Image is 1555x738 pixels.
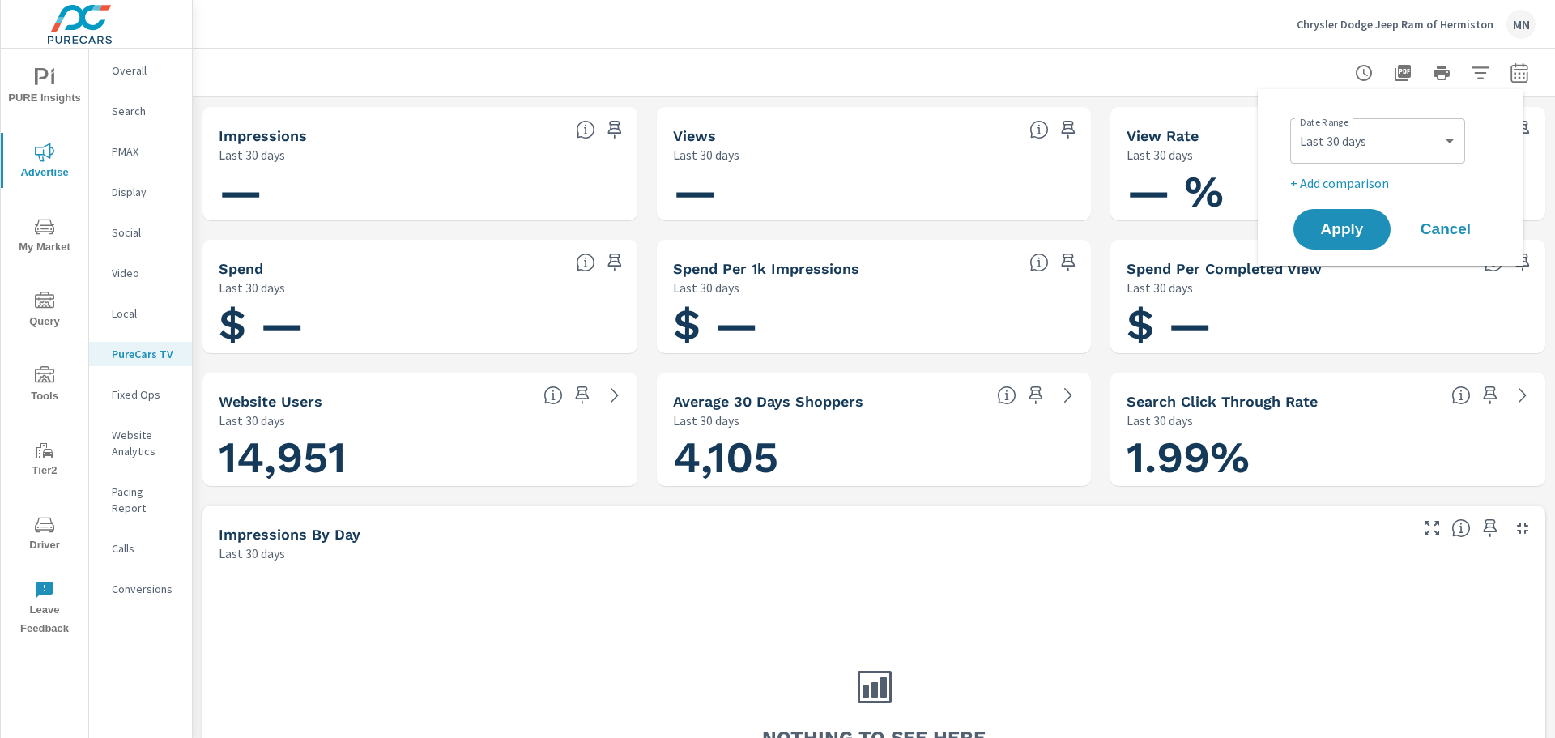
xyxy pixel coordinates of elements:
[1055,250,1081,275] span: Save this to your personalized report
[1451,518,1471,538] span: The number of impressions, broken down by the day of the week they occurred.
[89,58,192,83] div: Overall
[219,411,285,430] p: Last 30 days
[1127,260,1322,277] h5: Spend Per Completed View
[112,265,179,281] p: Video
[1413,222,1478,237] span: Cancel
[673,278,739,297] p: Last 30 days
[6,441,83,480] span: Tier2
[219,430,621,485] h1: 14,951
[1419,515,1445,541] button: Make Fullscreen
[576,253,595,272] span: Cost of your connected TV ad campaigns. [Source: This data is provided by the video advertising p...
[89,99,192,123] div: Search
[673,430,1076,485] h1: 4,105
[112,103,179,119] p: Search
[6,217,83,257] span: My Market
[602,382,628,408] a: See more details in report
[112,427,179,459] p: Website Analytics
[219,260,263,277] h5: Spend
[112,224,179,241] p: Social
[1127,145,1193,164] p: Last 30 days
[89,382,192,407] div: Fixed Ops
[1503,57,1536,89] button: Select Date Range
[219,544,285,563] p: Last 30 days
[89,301,192,326] div: Local
[673,260,859,277] h5: Spend Per 1k Impressions
[1029,120,1049,139] span: Number of times your connected TV ad was viewed completely by a user. [Source: This data is provi...
[219,164,621,220] h1: —
[1510,382,1536,408] a: See more details in report
[1127,411,1193,430] p: Last 30 days
[673,411,739,430] p: Last 30 days
[1127,393,1318,410] h5: Search Click Through Rate
[673,127,716,144] h5: Views
[89,220,192,245] div: Social
[112,484,179,516] p: Pacing Report
[112,540,179,557] p: Calls
[112,305,179,322] p: Local
[1293,209,1391,250] button: Apply
[673,393,863,410] h5: Average 30 Days Shoppers
[219,297,621,352] h1: $ —
[1506,10,1536,39] div: MN
[89,423,192,463] div: Website Analytics
[569,382,595,408] span: Save this to your personalized report
[219,127,307,144] h5: Impressions
[89,139,192,164] div: PMAX
[89,536,192,561] div: Calls
[1055,117,1081,143] span: Save this to your personalized report
[602,250,628,275] span: Save this to your personalized report
[112,143,179,160] p: PMAX
[1127,164,1529,220] h1: — %
[6,68,83,108] span: PURE Insights
[6,515,83,555] span: Driver
[1510,515,1536,541] button: Minimize Widget
[112,581,179,597] p: Conversions
[89,342,192,366] div: PureCars TV
[219,145,285,164] p: Last 30 days
[6,366,83,406] span: Tools
[1477,515,1503,541] span: Save this to your personalized report
[1297,17,1493,32] p: Chrysler Dodge Jeep Ram of Hermiston
[112,346,179,362] p: PureCars TV
[673,145,739,164] p: Last 30 days
[6,292,83,331] span: Query
[1023,382,1049,408] span: Save this to your personalized report
[6,143,83,182] span: Advertise
[1127,430,1529,485] h1: 1.99%
[1127,297,1529,352] h1: $ —
[219,526,360,543] h5: Impressions by Day
[1397,209,1494,250] button: Cancel
[1451,386,1471,405] span: Percentage of users who viewed your campaigns who clicked through to your website. For example, i...
[1387,57,1419,89] button: "Export Report to PDF"
[1,49,88,645] div: nav menu
[89,180,192,204] div: Display
[576,120,595,139] span: Number of times your connected TV ad was presented to a user. [Source: This data is provided by t...
[219,278,285,297] p: Last 30 days
[1127,278,1193,297] p: Last 30 days
[112,62,179,79] p: Overall
[89,261,192,285] div: Video
[112,184,179,200] p: Display
[1425,57,1458,89] button: Print Report
[673,297,1076,352] h1: $ —
[112,386,179,403] p: Fixed Ops
[219,393,322,410] h5: Website Users
[602,117,628,143] span: Save this to your personalized report
[673,164,1076,220] h1: —
[1127,127,1199,144] h5: View Rate
[1310,222,1374,237] span: Apply
[89,480,192,520] div: Pacing Report
[6,580,83,638] span: Leave Feedback
[1477,382,1503,408] span: Save this to your personalized report
[543,386,563,405] span: Unique website visitors over the selected time period. [Source: Website Analytics]
[997,386,1016,405] span: A rolling 30 day total of daily Shoppers on the dealership website, averaged over the selected da...
[1464,57,1497,89] button: Apply Filters
[89,577,192,601] div: Conversions
[1055,382,1081,408] a: See more details in report
[1029,253,1049,272] span: Total spend per 1,000 impressions. [Source: This data is provided by the video advertising platform]
[1290,173,1497,193] p: + Add comparison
